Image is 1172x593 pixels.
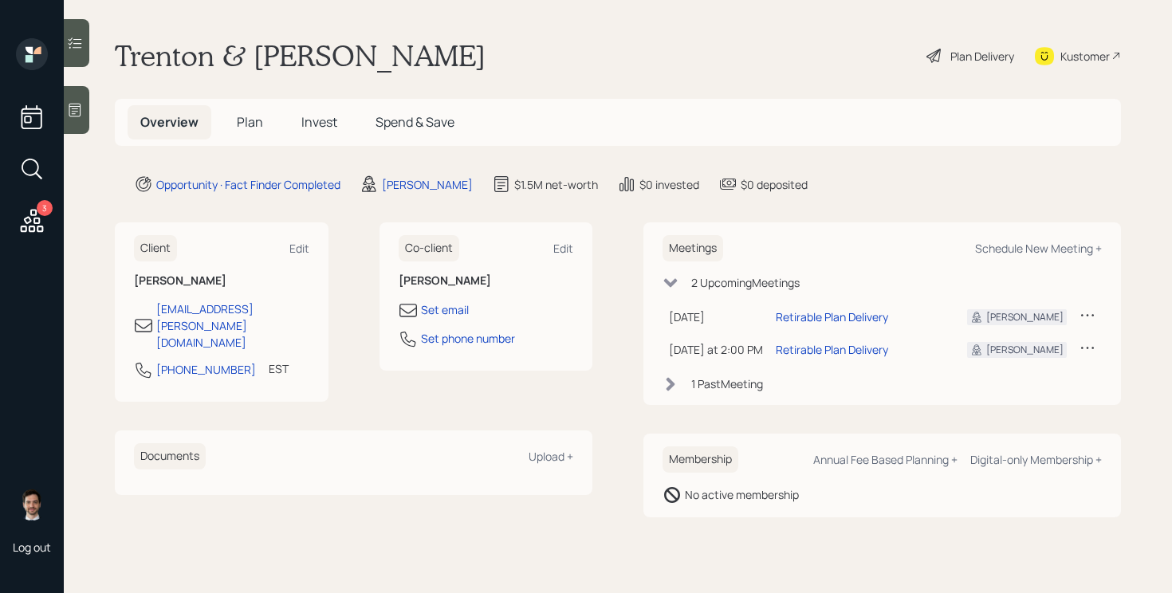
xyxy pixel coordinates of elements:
[691,375,763,392] div: 1 Past Meeting
[813,452,958,467] div: Annual Fee Based Planning +
[663,446,738,473] h6: Membership
[399,235,459,261] h6: Co-client
[134,443,206,469] h6: Documents
[669,341,763,358] div: [DATE] at 2:00 PM
[970,452,1102,467] div: Digital-only Membership +
[301,113,337,131] span: Invest
[529,449,573,464] div: Upload +
[421,301,469,318] div: Set email
[382,176,473,193] div: [PERSON_NAME]
[776,308,888,325] div: Retirable Plan Delivery
[663,235,723,261] h6: Meetings
[950,48,1014,65] div: Plan Delivery
[986,343,1064,357] div: [PERSON_NAME]
[553,241,573,256] div: Edit
[269,360,289,377] div: EST
[37,200,53,216] div: 3
[115,38,486,73] h1: Trenton & [PERSON_NAME]
[156,361,256,378] div: [PHONE_NUMBER]
[134,274,309,288] h6: [PERSON_NAME]
[376,113,454,131] span: Spend & Save
[776,341,888,358] div: Retirable Plan Delivery
[639,176,699,193] div: $0 invested
[399,274,574,288] h6: [PERSON_NAME]
[13,540,51,555] div: Log out
[237,113,263,131] span: Plan
[140,113,199,131] span: Overview
[514,176,598,193] div: $1.5M net-worth
[156,176,340,193] div: Opportunity · Fact Finder Completed
[975,241,1102,256] div: Schedule New Meeting +
[669,308,763,325] div: [DATE]
[156,300,309,351] div: [EMAIL_ADDRESS][PERSON_NAME][DOMAIN_NAME]
[685,486,799,503] div: No active membership
[741,176,808,193] div: $0 deposited
[421,330,515,347] div: Set phone number
[289,241,309,256] div: Edit
[691,274,800,291] div: 2 Upcoming Meeting s
[1060,48,1110,65] div: Kustomer
[16,489,48,520] img: jonah-coleman-headshot.png
[134,235,177,261] h6: Client
[986,310,1064,324] div: [PERSON_NAME]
